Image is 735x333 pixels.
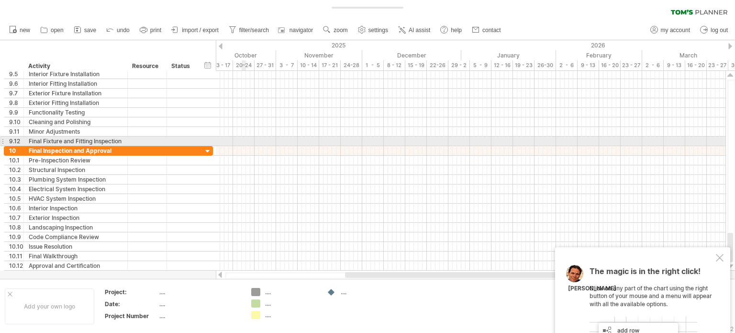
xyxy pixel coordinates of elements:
div: January 2026 [461,50,556,60]
span: help [451,27,462,34]
div: Issue Resolution [29,242,122,251]
div: .... [159,300,240,308]
div: 17 - 21 [319,60,341,70]
div: 10.10 [9,242,23,251]
div: Pre-Inspection Review [29,156,122,165]
div: October 2025 [177,50,276,60]
div: 8 - 12 [384,60,405,70]
div: 9.8 [9,98,23,107]
div: Final Walkthrough [29,252,122,261]
div: Resource [132,61,161,71]
div: Interior Fixture Installation [29,69,122,79]
div: 10.7 [9,213,23,222]
div: 10.6 [9,204,23,213]
a: zoom [321,24,350,36]
div: 10.11 [9,252,23,261]
span: open [51,27,64,34]
div: 19 - 23 [513,60,535,70]
span: my account [661,27,690,34]
div: 10 - 14 [298,60,319,70]
span: save [84,27,96,34]
div: .... [265,311,317,319]
a: settings [356,24,391,36]
div: .... [159,288,240,296]
span: new [20,27,30,34]
div: Interior Fitting Installation [29,79,122,88]
div: 9.11 [9,127,23,136]
div: 16 - 20 [599,60,621,70]
div: 2 - 6 [642,60,664,70]
div: 10.5 [9,194,23,203]
div: 10.2 [9,165,23,174]
span: filter/search [239,27,269,34]
div: 9.6 [9,79,23,88]
div: Electrical System Inspection [29,184,122,194]
div: Approval and Certification [29,261,122,270]
div: HVAC System Inspection [29,194,122,203]
div: Date: [105,300,157,308]
div: 1 - 5 [362,60,384,70]
div: 23 - 27 [621,60,642,70]
div: .... [265,288,317,296]
div: 22-26 [427,60,448,70]
div: 12 - 16 [491,60,513,70]
div: 10 [9,146,23,155]
span: zoom [334,27,347,34]
a: import / export [169,24,222,36]
div: Project: [105,288,157,296]
div: 3 - 7 [276,60,298,70]
a: filter/search [226,24,272,36]
div: Interior Inspection [29,204,122,213]
div: December 2025 [362,50,461,60]
div: 20-24 [233,60,255,70]
div: 23 - 27 [707,60,728,70]
div: 16 - 20 [685,60,707,70]
div: 10.3 [9,175,23,184]
div: Exterior Inspection [29,213,122,222]
a: print [137,24,164,36]
div: 9.7 [9,89,23,98]
div: 24-28 [341,60,362,70]
div: 9.5 [9,69,23,79]
a: new [7,24,33,36]
div: 9 - 13 [578,60,599,70]
div: 15 - 19 [405,60,427,70]
div: Cleaning and Polishing [29,117,122,126]
a: undo [104,24,133,36]
span: contact [482,27,501,34]
div: Status [171,61,192,71]
div: February 2026 [556,50,642,60]
a: save [71,24,99,36]
a: navigator [277,24,316,36]
div: 9 - 13 [664,60,685,70]
a: AI assist [396,24,433,36]
div: 9.10 [9,117,23,126]
div: Landscaping Inspection [29,223,122,232]
div: Exterior Fitting Installation [29,98,122,107]
span: AI assist [409,27,430,34]
div: Code Compliance Review [29,232,122,241]
div: Plumbing System Inspection [29,175,122,184]
div: 2 - 6 [556,60,578,70]
div: Final Fixture and Fitting Inspection [29,137,122,146]
div: 10.8 [9,223,23,232]
div: November 2025 [276,50,362,60]
div: Final Inspection and Approval [29,146,122,155]
div: 10.1 [9,156,23,165]
div: 27 - 31 [255,60,276,70]
div: Project Number [105,312,157,320]
span: settings [368,27,388,34]
div: 10.12 [9,261,23,270]
span: undo [117,27,130,34]
div: 5 - 9 [470,60,491,70]
a: my account [648,24,693,36]
span: log out [711,27,728,34]
div: 9.12 [9,137,23,146]
div: Add your own logo [5,288,94,324]
div: 26-30 [535,60,556,70]
div: .... [159,312,240,320]
div: Minor Adjustments [29,127,122,136]
div: Activity [28,61,122,71]
a: contact [469,24,504,36]
div: 13 - 17 [212,60,233,70]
